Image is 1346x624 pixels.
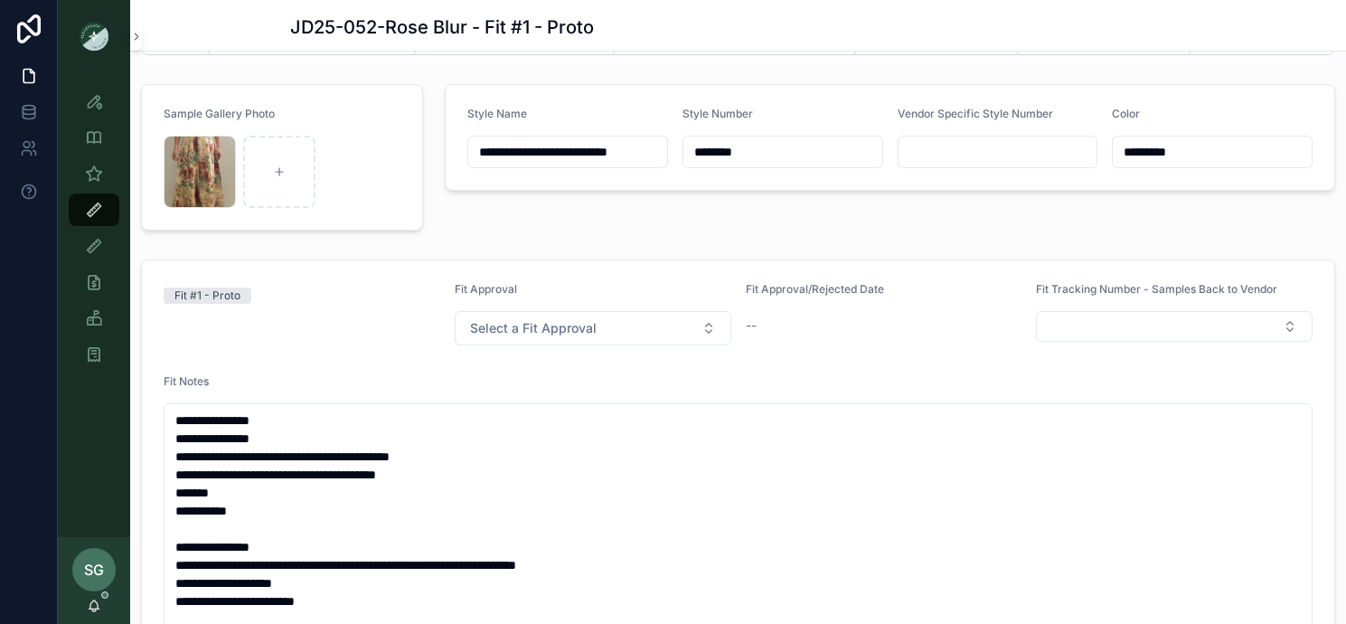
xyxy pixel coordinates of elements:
span: Style Name [467,107,527,120]
span: -- [746,317,757,335]
span: SG [84,559,104,581]
h1: JD25-052-Rose Blur - Fit #1 - Proto [290,14,594,40]
div: Fit #1 - Proto [174,288,240,304]
span: Color [1112,107,1140,120]
span: Fit Tracking Number - Samples Back to Vendor [1036,282,1277,296]
span: Fit Approval [455,282,517,296]
img: App logo [80,22,108,51]
span: Style Number [682,107,753,120]
span: Fit Notes [164,374,209,388]
button: Select Button [455,311,731,345]
button: Select Button [1036,311,1313,342]
span: Sample Gallery Photo [164,107,275,120]
div: scrollable content [58,72,130,394]
span: Vendor Specific Style Number [898,107,1053,120]
span: Fit Approval/Rejected Date [746,282,884,296]
span: Select a Fit Approval [470,319,597,337]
